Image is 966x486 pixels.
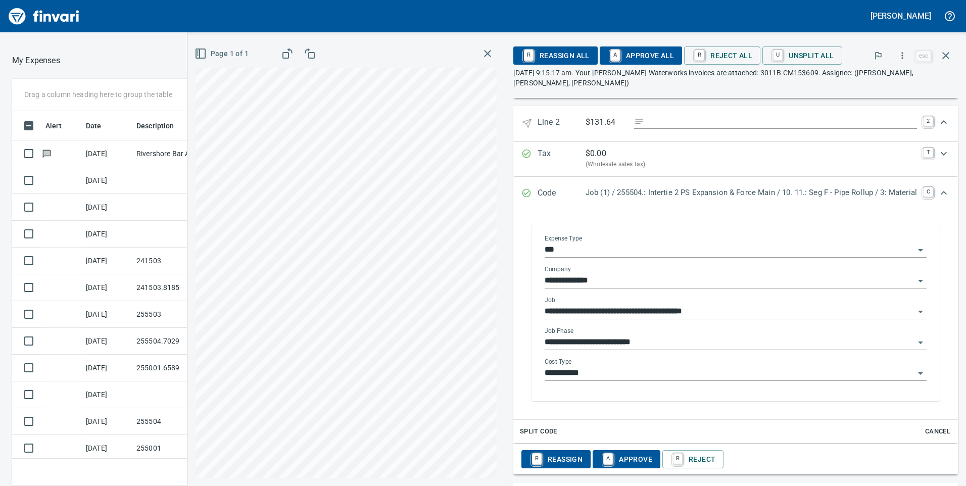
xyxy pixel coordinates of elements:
p: Tax [538,148,586,170]
td: [DATE] [82,435,132,462]
td: 255503 [132,301,223,328]
div: Expand [513,444,958,474]
button: AApprove [593,450,660,468]
td: [DATE] [82,355,132,381]
button: RReassign [521,450,591,468]
button: Split Code [517,424,560,440]
span: Approve All [608,47,674,64]
span: Alert [45,120,75,132]
label: Job Phase [545,328,573,334]
span: Reassign [529,451,583,468]
td: 255504.7029 [132,328,223,355]
span: Reject [670,451,715,468]
div: Expand [513,177,958,210]
td: [DATE] [82,167,132,194]
span: Approve [601,451,652,468]
button: RReassign All [513,46,598,65]
a: R [532,453,542,464]
p: [DATE] 9:15:17 am. Your [PERSON_NAME] Waterworks invoices are attached: 3011B CM153609. Assignee:... [513,68,958,88]
p: Code [538,187,586,200]
td: [DATE] [82,301,132,328]
button: Open [913,366,928,380]
td: 255504 [132,408,223,435]
button: Open [913,335,928,350]
span: Reject All [692,47,752,64]
button: Cancel [922,424,954,440]
a: R [524,50,534,61]
a: T [923,148,933,158]
a: R [695,50,704,61]
td: 255001 [132,435,223,462]
p: My Expenses [12,55,60,67]
span: Alert [45,120,62,132]
span: Page 1 of 1 [197,47,249,60]
a: esc [916,51,931,62]
span: Date [86,120,102,132]
h5: [PERSON_NAME] [871,11,931,21]
button: Flag [867,44,889,67]
label: Job [545,297,555,303]
td: [DATE] [82,140,132,167]
span: Cancel [924,426,951,438]
td: [DATE] [82,408,132,435]
td: 241503 [132,248,223,274]
p: Drag a column heading here to group the table [24,89,172,100]
td: 255001.6589 [132,355,223,381]
td: [DATE] [82,328,132,355]
td: [DATE] [82,194,132,221]
nav: breadcrumb [12,55,60,67]
td: [DATE] [82,381,132,408]
button: RReject All [684,46,760,65]
span: Close invoice [913,43,958,68]
td: 241503.8185 [132,274,223,301]
td: [DATE] [82,221,132,248]
p: (Wholesale sales tax) [586,160,917,170]
button: RReject [662,450,723,468]
button: [PERSON_NAME] [868,8,934,24]
a: R [673,453,683,464]
button: Page 1 of 1 [192,44,253,63]
p: Job (1) / 255504.: Intertie 2 PS Expansion & Force Main / 10. 11.: Seg F - Pipe Rollup / 3: Material [586,187,917,199]
span: Reassign All [521,47,590,64]
p: Line 2 [538,116,586,131]
button: Open [913,243,928,257]
div: Expand [513,106,958,141]
button: Open [913,305,928,319]
p: $ 0.00 [586,148,606,160]
a: U [773,50,783,61]
label: Expense Type [545,235,582,241]
td: [DATE] [82,248,132,274]
p: $131.64 [586,116,626,129]
label: Cost Type [545,359,572,365]
td: Rivershore Bar And Gri [US_STATE][GEOGRAPHIC_DATA] OR [132,140,223,167]
label: Company [545,266,571,272]
span: Split Code [520,426,557,438]
button: Open [913,274,928,288]
a: A [603,453,613,464]
img: Finvari [6,4,82,28]
span: Unsplit All [770,47,834,64]
a: 2 [923,116,933,126]
a: A [610,50,620,61]
div: Expand [513,210,958,444]
button: AApprove All [600,46,682,65]
a: C [923,187,933,197]
span: Has messages [41,150,52,157]
button: More [891,44,913,67]
span: Date [86,120,115,132]
button: UUnsplit All [762,46,842,65]
span: Description [136,120,187,132]
div: Expand [513,141,958,176]
td: [DATE] [82,274,132,301]
span: Description [136,120,174,132]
